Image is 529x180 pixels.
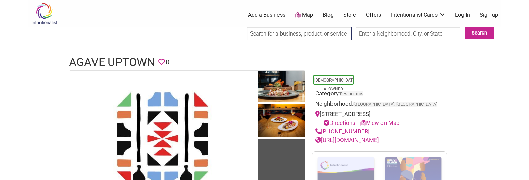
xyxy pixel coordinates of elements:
[248,11,285,19] a: Add a Business
[465,27,494,39] button: Search
[315,99,444,110] div: Neighborhood:
[295,11,313,19] a: Map
[166,57,169,67] span: 0
[315,137,379,143] a: [URL][DOMAIN_NAME]
[353,102,437,107] span: [GEOGRAPHIC_DATA], [GEOGRAPHIC_DATA]
[366,11,381,19] a: Offers
[323,11,334,19] a: Blog
[314,78,353,91] a: [DEMOGRAPHIC_DATA]-Owned
[480,11,498,19] a: Sign up
[360,119,400,126] a: View on Map
[28,3,60,25] img: Intentionalist
[247,27,352,40] input: Search for a business, product, or service
[340,91,363,96] a: Restaurants
[69,54,155,70] h1: Agave Uptown
[315,128,370,135] a: [PHONE_NUMBER]
[455,11,470,19] a: Log In
[343,11,356,19] a: Store
[391,11,446,19] a: Intentionalist Cards
[324,119,355,126] a: Directions
[356,27,460,40] input: Enter a Neighborhood, City, or State
[315,89,444,100] div: Category:
[315,110,444,127] div: [STREET_ADDRESS]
